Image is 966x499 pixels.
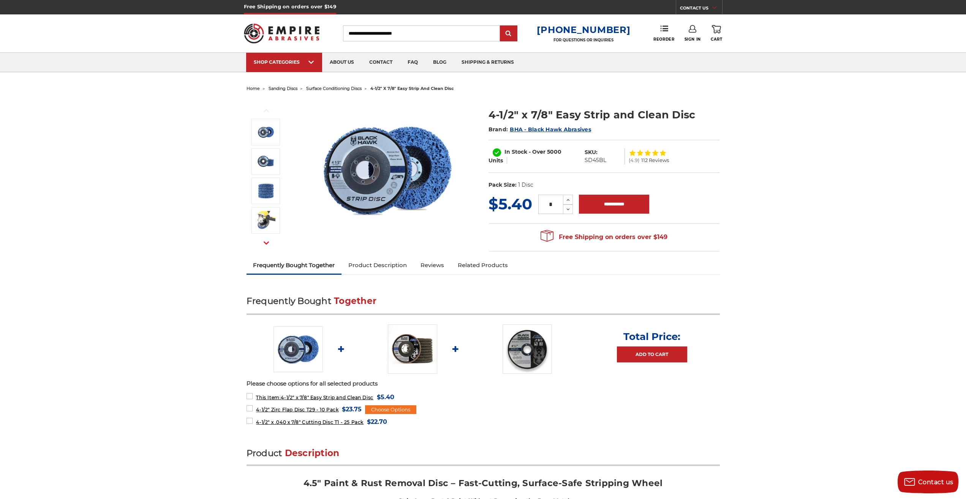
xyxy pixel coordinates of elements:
div: SHOP CATEGORIES [254,59,315,65]
span: Reorder [653,37,674,42]
span: Contact us [918,479,953,486]
input: Submit [501,26,516,41]
button: Contact us [898,471,958,493]
p: FOR QUESTIONS OR INQUIRIES [537,38,630,43]
dd: 1 Disc [518,181,533,189]
span: $23.75 [342,404,362,414]
a: BHA - Black Hawk Abrasives [510,126,591,133]
span: $22.70 [367,417,387,427]
a: Cart [711,25,722,42]
span: 112 Reviews [641,158,669,163]
img: Empire Abrasives [244,19,320,48]
span: Brand: [489,126,508,133]
a: Related Products [451,257,515,274]
span: 4-1/2" x 7/8" easy strip and clean disc [370,86,454,91]
span: Description [285,448,340,458]
span: 5000 [547,148,561,155]
dt: SKU: [585,148,598,156]
a: [PHONE_NUMBER] [537,24,630,35]
span: $5.40 [377,392,394,402]
p: Please choose options for all selected products [247,379,720,388]
a: CONTACT US [680,4,722,14]
span: 4-1/2" x .040 x 7/8" Cutting Disc T1 - 25 Pack [256,419,364,425]
img: 4-1/2" x 7/8" Easy Strip and Clean Disc [256,123,275,141]
span: - Over [529,148,545,155]
dt: Pack Size: [489,181,517,189]
span: Sign In [685,37,701,42]
a: home [247,86,260,91]
span: 4-1/2" x 7/8" Easy Strip and Clean Disc [256,395,373,400]
img: 4-1/2" x 7/8" Easy Strip and Clean Disc [256,182,275,200]
a: Reorder [653,25,674,41]
span: 4-1/2" Zirc Flap Disc T29 - 10 Pack [256,407,338,412]
h1: 4-1/2" x 7/8" Easy Strip and Clean Disc [489,107,720,122]
a: Reviews [414,257,451,274]
a: about us [322,53,362,72]
a: Frequently Bought Together [247,257,342,274]
p: Total Price: [623,331,680,343]
a: surface conditioning discs [306,86,362,91]
span: In Stock [504,148,527,155]
span: Product [247,448,282,458]
strong: This Item: [256,395,281,400]
div: Choose Options [365,405,416,414]
span: (4.9) [629,158,639,163]
a: Product Description [341,257,414,274]
a: blog [425,53,454,72]
span: Frequently Bought [247,296,331,306]
a: Add to Cart [617,346,687,362]
h2: 4.5" Paint & Rust Removal Disc – Fast-Cutting, Surface-Safe Stripping Wheel [247,477,720,494]
button: Previous [257,102,275,119]
img: 4-1/2" x 7/8" Easy Strip and Clean Disc [256,153,275,170]
span: Together [334,296,376,306]
span: Cart [711,37,722,42]
dd: SD45BL [585,156,606,164]
img: 4-1/2" x 7/8" Easy Strip and Clean Disc [274,326,323,372]
button: Next [257,235,275,251]
span: Units [489,157,503,164]
img: 4-1/2" x 7/8" Easy Strip and Clean Disc [256,211,275,230]
a: faq [400,53,425,72]
a: contact [362,53,400,72]
a: sanding discs [269,86,297,91]
img: 4-1/2" x 7/8" Easy Strip and Clean Disc [311,99,463,241]
span: $5.40 [489,195,532,213]
span: Free Shipping on orders over $149 [541,230,667,245]
a: shipping & returns [454,53,522,72]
